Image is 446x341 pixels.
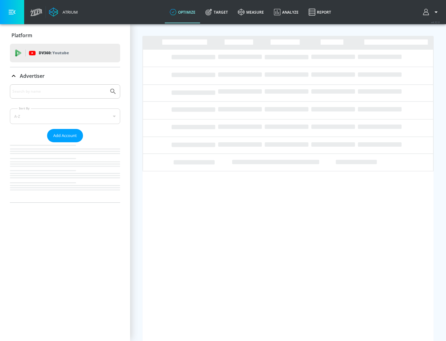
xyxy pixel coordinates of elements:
label: Sort By [18,106,31,110]
button: Add Account [47,129,83,142]
p: Advertiser [20,73,45,79]
p: Platform [11,32,32,39]
p: Youtube [52,50,69,56]
p: DV360: [39,50,69,56]
div: DV360: Youtube [10,44,120,62]
a: optimize [165,1,200,23]
div: Atrium [60,9,78,15]
input: Search by name [12,87,106,95]
span: v 4.32.0 [431,20,440,24]
a: Analyze [269,1,304,23]
div: Platform [10,27,120,44]
a: Target [200,1,233,23]
a: Atrium [49,7,78,17]
a: Report [304,1,336,23]
div: Advertiser [10,67,120,85]
div: Advertiser [10,84,120,202]
nav: list of Advertiser [10,142,120,202]
div: A-Z [10,108,120,124]
span: Add Account [53,132,77,139]
a: measure [233,1,269,23]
